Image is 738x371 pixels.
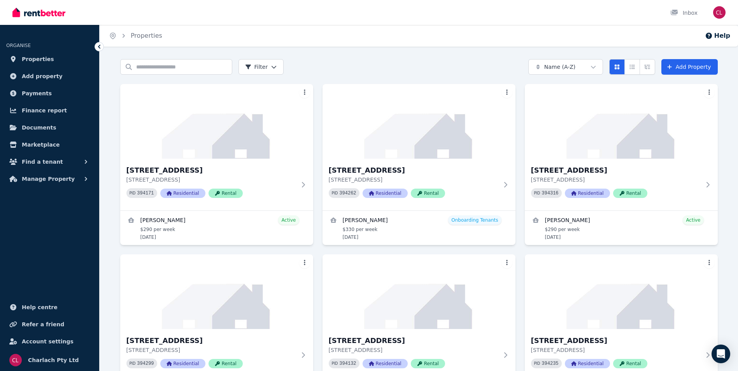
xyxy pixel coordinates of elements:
a: Refer a friend [6,317,93,332]
span: Rental [411,189,445,198]
span: Rental [411,359,445,368]
h3: [STREET_ADDRESS] [329,335,498,346]
a: Finance report [6,103,93,118]
span: Account settings [22,337,74,346]
img: 51/4406 Pacific Hwy, Twelve Mile Creek [120,84,313,159]
a: Help centre [6,299,93,315]
p: [STREET_ADDRESS] [329,346,498,354]
small: PID [534,191,540,195]
span: Filter [245,63,268,71]
small: PID [332,361,338,366]
span: Find a tenant [22,157,63,166]
span: Residential [160,359,205,368]
span: Name (A-Z) [544,63,576,71]
h3: [STREET_ADDRESS] [531,335,701,346]
span: Add property [22,72,63,81]
small: PID [332,191,338,195]
code: 394171 [137,191,154,196]
span: Residential [160,189,205,198]
img: 52/4406 Pacific Hwy, Twelve Mile Creek [323,84,515,159]
span: Marketplace [22,140,60,149]
a: 53/4406 Pacific Hwy, Twelve Mile Creek[STREET_ADDRESS][STREET_ADDRESS]PID 394316ResidentialRental [525,84,718,210]
a: 51/4406 Pacific Hwy, Twelve Mile Creek[STREET_ADDRESS][STREET_ADDRESS]PID 394171ResidentialRental [120,84,313,210]
button: Name (A-Z) [528,59,603,75]
span: Finance report [22,106,67,115]
button: Filter [238,59,284,75]
button: More options [704,257,715,268]
button: Card view [609,59,625,75]
span: Help centre [22,303,58,312]
code: 394262 [339,191,356,196]
a: View details for Ryan O'Dwyer [525,211,718,245]
h3: [STREET_ADDRESS] [126,335,296,346]
small: PID [130,191,136,195]
img: RentBetter [12,7,65,18]
a: Add property [6,68,93,84]
small: PID [534,361,540,366]
a: Documents [6,120,93,135]
code: 394316 [542,191,558,196]
small: PID [130,361,136,366]
span: Refer a friend [22,320,64,329]
div: Inbox [670,9,698,17]
button: Compact list view [624,59,640,75]
a: Payments [6,86,93,101]
span: Properties [22,54,54,64]
span: ORGANISE [6,43,31,48]
h3: [STREET_ADDRESS] [531,165,701,176]
span: Rental [209,359,243,368]
span: Rental [209,189,243,198]
a: View details for Jay Cederholm [120,211,313,245]
a: Account settings [6,334,93,349]
button: Help [705,31,730,40]
button: Expanded list view [640,59,655,75]
span: Payments [22,89,52,98]
img: 54/4406 Pacific Hwy, Twelve Mile Creek [120,254,313,329]
nav: Breadcrumb [100,25,172,47]
img: Charlach Pty Ltd [713,6,726,19]
span: Residential [363,359,408,368]
p: [STREET_ADDRESS] [531,176,701,184]
p: [STREET_ADDRESS] [126,346,296,354]
a: Marketplace [6,137,93,152]
span: Rental [613,359,647,368]
p: [STREET_ADDRESS] [126,176,296,184]
span: Documents [22,123,56,132]
a: Properties [6,51,93,67]
img: Charlach Pty Ltd [9,354,22,366]
p: [STREET_ADDRESS] [531,346,701,354]
button: Manage Property [6,171,93,187]
h3: [STREET_ADDRESS] [329,165,498,176]
div: View options [609,59,655,75]
button: More options [299,87,310,98]
code: 394235 [542,361,558,366]
button: More options [704,87,715,98]
span: Charlach Pty Ltd [28,355,79,365]
span: Residential [363,189,408,198]
span: Rental [613,189,647,198]
div: Open Intercom Messenger [712,345,730,363]
img: 53/4406 Pacific Hwy, Twelve Mile Creek [525,84,718,159]
img: 55/4406 Pacific Hwy, Twelve Mile Creek [323,254,515,329]
button: More options [501,87,512,98]
span: Residential [565,359,610,368]
button: More options [501,257,512,268]
p: [STREET_ADDRESS] [329,176,498,184]
img: 57/4406 Pacific Hwy, Twelve Mile Creek [525,254,718,329]
a: View details for Michelle O'Brien [323,211,515,245]
span: Residential [565,189,610,198]
a: Add Property [661,59,718,75]
h3: [STREET_ADDRESS] [126,165,296,176]
code: 394132 [339,361,356,366]
button: Find a tenant [6,154,93,170]
button: More options [299,257,310,268]
a: 52/4406 Pacific Hwy, Twelve Mile Creek[STREET_ADDRESS][STREET_ADDRESS]PID 394262ResidentialRental [323,84,515,210]
span: Manage Property [22,174,75,184]
a: Properties [131,32,162,39]
code: 394299 [137,361,154,366]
